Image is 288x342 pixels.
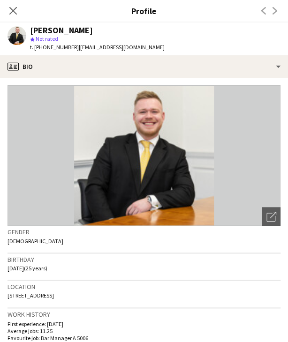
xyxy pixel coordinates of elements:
[8,292,54,299] span: [STREET_ADDRESS]
[30,26,93,35] div: [PERSON_NAME]
[8,320,280,327] p: First experience: [DATE]
[8,265,47,272] span: [DATE] (25 years)
[79,44,165,51] span: | [EMAIL_ADDRESS][DOMAIN_NAME]
[8,327,280,335] p: Average jobs: 11.25
[262,207,280,226] div: Open photos pop-in
[30,44,79,51] span: t. [PHONE_NUMBER]
[8,255,280,264] h3: Birthday
[8,335,280,342] p: Favourite job: Bar Manager A 5006
[8,283,280,291] h3: Location
[8,238,63,245] span: [DEMOGRAPHIC_DATA]
[8,85,280,226] img: Crew avatar or photo
[8,310,280,319] h3: Work history
[8,228,280,236] h3: Gender
[36,35,58,42] span: Not rated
